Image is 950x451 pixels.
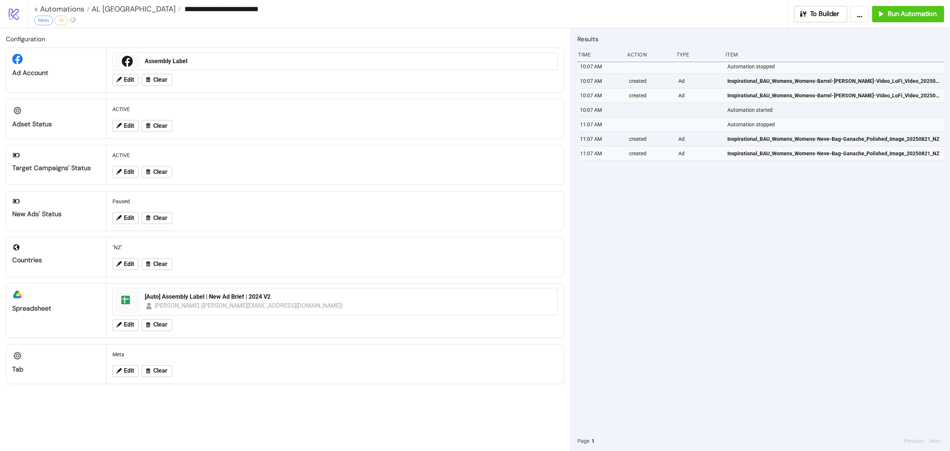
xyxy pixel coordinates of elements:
span: To Builder [810,10,840,18]
h2: Configuration [6,34,564,44]
div: Time [577,48,621,62]
div: Automation started [727,103,946,117]
div: Ad Account [12,69,100,77]
span: AL [GEOGRAPHIC_DATA] [90,4,176,14]
span: Inspirational_BAU_Womens_Womens-Neve-Bag-Ganache_Polished_Image_20250821_NZ [727,135,940,143]
a: Inspirational_BAU_Womens_Womens-Barrel-[PERSON_NAME]-Video_LoFi_Video_20250828_NZ [727,74,941,88]
button: Previous [901,437,926,445]
button: Clear [142,120,172,132]
div: [Auto] Assembly Label | New Ad Brief | 2024 V2 [145,293,553,301]
span: Clear [153,261,167,267]
div: created [628,88,672,103]
button: Clear [142,166,172,178]
div: Action [626,48,670,62]
div: [PERSON_NAME] ([PERSON_NAME][EMAIL_ADDRESS][DOMAIN_NAME]) [155,301,343,310]
span: Clear [153,123,167,129]
span: Page [577,437,589,445]
h2: Results [577,34,944,44]
span: Edit [124,169,134,175]
div: ACTIVE [109,102,561,116]
div: created [628,74,672,88]
div: Automation stopped [727,117,946,132]
button: Clear [142,319,172,331]
div: 11:07 AM [579,117,623,132]
div: Spreadsheet [12,304,100,313]
button: Clear [142,212,172,224]
div: created [628,132,672,146]
span: Inspirational_BAU_Womens_Womens-Barrel-[PERSON_NAME]-Video_LoFi_Video_20250828_NZ [727,77,941,85]
span: Edit [124,261,134,267]
span: Run Automation [888,10,937,18]
button: Edit [112,365,139,377]
button: Edit [112,319,139,331]
button: To Builder [794,6,848,22]
div: Meta [109,347,561,361]
div: Ad [678,132,721,146]
div: Type [676,48,720,62]
span: Clear [153,77,167,83]
div: Meta [34,16,53,25]
div: Countries [12,256,100,265]
span: Edit [124,123,134,129]
div: Automation stopped [727,59,946,74]
span: Edit [124,321,134,328]
button: 1 [589,437,597,445]
div: New Ads' Status [12,210,100,218]
div: Tab [12,365,100,374]
div: Assembly Label [145,57,553,65]
span: Edit [124,215,134,221]
div: 10:07 AM [579,103,623,117]
div: Ad [678,74,721,88]
a: < Automations [34,5,90,13]
button: Run Automation [872,6,944,22]
button: Edit [112,74,139,86]
div: 10:07 AM [579,88,623,103]
span: Edit [124,367,134,374]
div: ACTIVE [109,148,561,162]
a: Inspirational_BAU_Womens_Womens-Barrel-[PERSON_NAME]-Video_LoFi_Video_20250828_NZ [727,88,941,103]
div: created [628,146,672,160]
span: Clear [153,321,167,328]
button: Edit [112,258,139,270]
button: Edit [112,166,139,178]
div: Paused [109,194,561,208]
span: Inspirational_BAU_Womens_Womens-Barrel-[PERSON_NAME]-Video_LoFi_Video_20250828_NZ [727,91,941,100]
div: Ad [678,88,721,103]
div: Item [725,48,944,62]
a: AL [GEOGRAPHIC_DATA] [90,5,181,13]
div: v5 [55,16,68,25]
span: Inspirational_BAU_Womens_Womens-Neve-Bag-Ganache_Polished_Image_20250821_NZ [727,149,940,158]
button: Edit [112,120,139,132]
div: 11:07 AM [579,132,623,146]
button: Clear [142,258,172,270]
span: Clear [153,169,167,175]
div: Target Campaigns' Status [12,164,100,172]
button: Clear [142,74,172,86]
button: Edit [112,212,139,224]
a: Inspirational_BAU_Womens_Womens-Neve-Bag-Ganache_Polished_Image_20250821_NZ [727,132,941,146]
button: Next [927,437,943,445]
div: Adset Status [12,120,100,129]
div: 10:07 AM [579,74,623,88]
div: 11:07 AM [579,146,623,160]
button: ... [850,6,869,22]
span: Clear [153,215,167,221]
button: Clear [142,365,172,377]
span: Clear [153,367,167,374]
a: Inspirational_BAU_Womens_Womens-Neve-Bag-Ganache_Polished_Image_20250821_NZ [727,146,941,160]
div: Ad [678,146,721,160]
span: Edit [124,77,134,83]
div: 10:07 AM [579,59,623,74]
div: "NZ" [109,240,561,254]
